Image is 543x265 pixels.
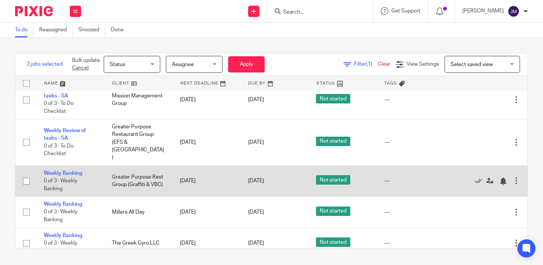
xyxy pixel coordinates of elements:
[228,56,265,72] button: Apply
[44,202,82,207] a: Weekly Banking
[172,165,241,196] td: [DATE]
[248,240,264,246] span: [DATE]
[44,240,77,254] span: 0 of 3 · Weekly Banking
[354,62,378,67] span: Filter
[248,97,264,102] span: [DATE]
[72,65,89,71] a: Cancel
[172,228,241,259] td: [DATE]
[462,7,504,15] p: [PERSON_NAME]
[406,62,439,67] span: View Settings
[384,208,452,216] div: ---
[44,233,82,238] a: Weekly Banking
[27,60,63,68] span: 3 jobs selected
[316,137,350,146] span: Not started
[451,62,493,67] span: Select saved view
[44,210,77,223] span: 0 of 3 · Weekly Banking
[104,119,173,166] td: Greater Purpose Restaurant Group (EFS & [GEOGRAPHIC_DATA])
[172,119,241,166] td: [DATE]
[248,178,264,183] span: [DATE]
[172,80,241,119] td: [DATE]
[316,237,350,247] span: Not started
[248,210,264,215] span: [DATE]
[366,62,372,67] span: (1)
[15,6,53,16] img: Pixie
[282,9,350,16] input: Search
[15,23,34,37] a: To do
[384,239,452,247] div: ---
[384,81,397,85] span: Tags
[44,143,74,157] span: 0 of 3 · To Do Checklist
[316,94,350,103] span: Not started
[104,80,173,119] td: Mission Management Group
[44,171,82,176] a: Weekly Banking
[44,128,86,141] a: Weekly Review of tasks - SA
[44,85,86,98] a: Weekly Review of tasks - SA
[172,197,241,228] td: [DATE]
[44,101,74,114] span: 0 of 3 · To Do Checklist
[172,62,194,67] span: Assignee
[316,206,350,216] span: Not started
[104,228,173,259] td: The Greek Gyro LLC
[508,5,520,17] img: svg%3E
[384,139,452,146] div: ---
[316,175,350,185] span: Not started
[104,197,173,228] td: Millers All Day
[248,140,264,145] span: [DATE]
[384,96,452,103] div: ---
[39,23,73,37] a: Reassigned
[111,23,129,37] a: Done
[384,177,452,185] div: ---
[104,165,173,196] td: Greater Purpose Rest Group (Graffiti & VBC)
[110,62,125,67] span: Status
[44,178,77,191] span: 0 of 3 · Weekly Banking
[72,57,100,72] p: Bulk update
[378,62,390,67] a: Clear
[78,23,105,37] a: Snoozed
[391,8,420,14] span: Get Support
[475,177,486,185] a: Mark as done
